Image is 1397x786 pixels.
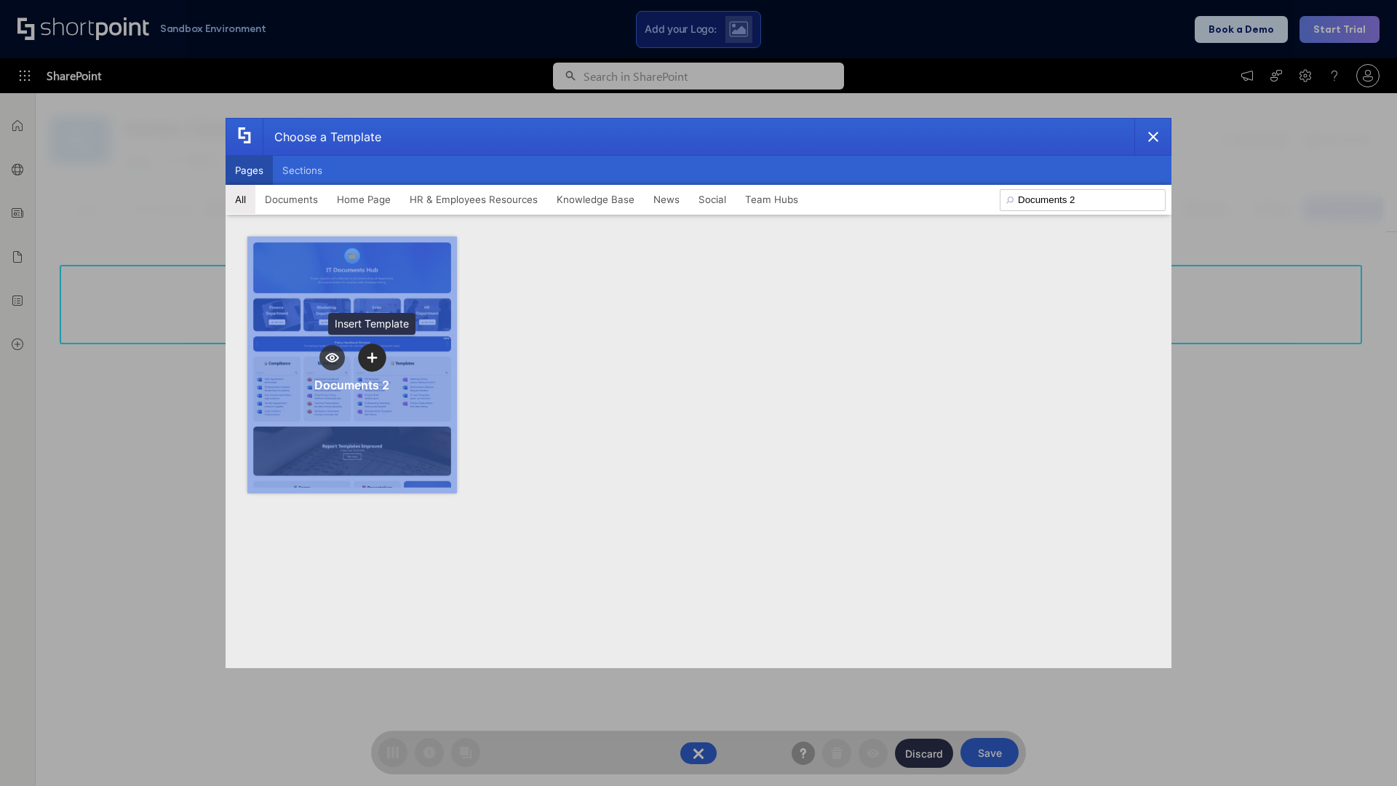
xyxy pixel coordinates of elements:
[736,185,808,214] button: Team Hubs
[226,185,255,214] button: All
[644,185,689,214] button: News
[255,185,327,214] button: Documents
[226,156,273,185] button: Pages
[327,185,400,214] button: Home Page
[400,185,547,214] button: HR & Employees Resources
[689,185,736,214] button: Social
[314,378,389,392] div: Documents 2
[273,156,332,185] button: Sections
[1000,189,1166,211] input: Search
[1324,716,1397,786] iframe: Chat Widget
[226,118,1171,668] div: template selector
[263,119,381,155] div: Choose a Template
[547,185,644,214] button: Knowledge Base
